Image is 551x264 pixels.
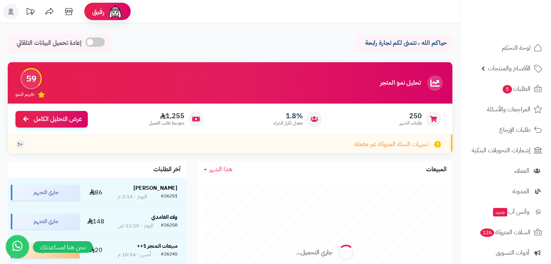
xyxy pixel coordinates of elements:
[15,111,88,128] a: عرض التحليل الكامل
[465,141,546,160] a: إشعارات التحويلات البنكية
[502,43,531,53] span: لوحة التحكم
[380,80,421,87] h3: تحليل نمو المتجر
[161,193,177,201] div: #26251
[465,203,546,221] a: وآتس آبجديد
[118,193,147,201] div: اليوم - 2:14 م
[465,182,546,201] a: المدونة
[399,112,422,120] span: 250
[355,140,428,149] span: تنبيهات السلة المتروكة غير مفعلة
[512,186,529,197] span: المدونة
[11,214,80,229] div: جاري التجهيز
[118,251,151,259] div: أمس - 10:54 م
[514,165,529,176] span: العملاء
[472,145,531,156] span: إشعارات التحويلات البنكية
[502,85,512,94] span: 5
[465,244,546,262] a: أدوات التسويق
[149,112,184,120] span: 1,255
[209,165,232,174] span: هذا الشهر
[273,112,303,120] span: 1.8%
[502,83,531,94] span: الطلبات
[34,115,82,124] span: عرض التحليل الكامل
[107,4,123,19] img: ai-face.png
[92,7,104,16] span: رفيق
[161,222,177,230] div: #26250
[11,185,80,200] div: جاري التجهيز
[362,39,447,48] p: حياكم الله ، نتمنى لكم تجارة رابحة
[465,223,546,242] a: السلات المتروكة126
[151,213,177,221] strong: ولاء الغامدي
[161,251,177,259] div: #26245
[465,162,546,180] a: العملاء
[83,207,108,236] td: 148
[479,227,531,238] span: السلات المتروكة
[487,104,531,115] span: المراجعات والأسئلة
[480,228,495,237] span: 126
[137,242,177,250] strong: مبيعات المتجر 1++
[149,120,184,126] span: متوسط طلب العميل
[399,120,422,126] span: طلبات الشهر
[154,166,181,173] h3: آخر الطلبات
[465,80,546,98] a: الطلبات5
[493,208,507,216] span: جديد
[20,4,40,21] a: تحديثات المنصة
[133,184,177,192] strong: [PERSON_NAME]
[273,120,303,126] span: معدل تكرار الشراء
[465,100,546,119] a: المراجعات والأسئلة
[499,124,531,135] span: طلبات الإرجاع
[496,247,529,258] span: أدوات التسويق
[118,222,154,230] div: اليوم - 11:15 ص
[296,248,333,257] div: جاري التحميل...
[498,13,544,29] img: logo-2.png
[83,178,108,207] td: 86
[465,39,546,57] a: لوحة التحكم
[17,39,82,48] span: إعادة تحميل البيانات التلقائي
[465,121,546,139] a: طلبات الإرجاع
[15,91,34,98] span: تقييم النمو
[17,141,23,148] span: +1
[426,166,447,173] h3: المبيعات
[488,63,531,74] span: الأقسام والمنتجات
[204,165,232,174] a: هذا الشهر
[492,206,529,217] span: وآتس آب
